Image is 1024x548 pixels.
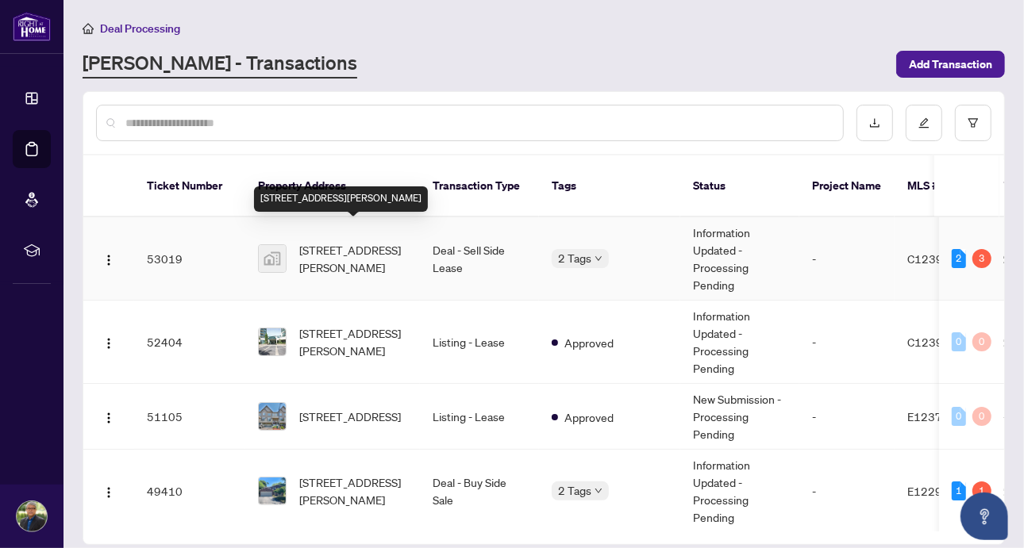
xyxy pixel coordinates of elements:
td: 53019 [134,217,245,301]
span: [STREET_ADDRESS] [299,408,401,425]
td: - [799,301,895,384]
td: 51105 [134,384,245,450]
img: logo [13,12,51,41]
button: Logo [96,246,121,271]
a: [PERSON_NAME] - Transactions [83,50,357,79]
th: Project Name [799,155,895,217]
td: Listing - Lease [420,384,539,450]
img: thumbnail-img [259,477,286,504]
td: 49410 [134,450,245,533]
td: Information Updated - Processing Pending [680,301,799,384]
span: Approved [564,408,614,426]
div: 0 [952,332,966,351]
div: 0 [972,407,991,426]
span: [STREET_ADDRESS][PERSON_NAME] [299,241,407,276]
div: 0 [952,407,966,426]
span: filter [968,117,979,128]
th: Property Address [245,155,420,217]
td: - [799,450,895,533]
span: 2 Tags [558,481,591,500]
span: [STREET_ADDRESS][PERSON_NAME] [299,324,407,359]
td: Deal - Sell Side Lease [420,217,539,301]
td: Listing - Lease [420,301,539,384]
button: Open asap [960,492,1008,540]
div: [STREET_ADDRESS][PERSON_NAME] [254,186,428,212]
span: Approved [564,334,614,351]
button: edit [906,105,942,141]
td: Information Updated - Processing Pending [680,450,799,533]
span: 2 Tags [558,249,591,267]
button: Logo [96,329,121,354]
th: Transaction Type [420,155,539,217]
td: - [799,217,895,301]
td: - [799,384,895,450]
td: 52404 [134,301,245,384]
button: Add Transaction [896,51,1005,78]
span: Add Transaction [909,52,992,77]
span: download [869,117,880,128]
img: thumbnail-img [259,328,286,355]
div: 1 [952,481,966,500]
td: New Submission - Processing Pending [680,384,799,450]
span: down [595,487,602,495]
button: Logo [96,478,121,504]
span: E12372620 [907,409,971,423]
img: Logo [102,412,115,424]
img: Profile Icon [17,501,47,531]
img: thumbnail-img [259,403,286,430]
th: MLS # [895,155,990,217]
th: Ticket Number [134,155,245,217]
button: filter [955,105,991,141]
span: home [83,23,94,34]
span: C12392685 [907,335,972,349]
span: down [595,255,602,263]
img: Logo [102,337,115,350]
img: Logo [102,254,115,266]
td: Information Updated - Processing Pending [680,217,799,301]
span: Deal Processing [100,21,180,36]
button: Logo [96,404,121,429]
span: C12392685 [907,251,972,266]
div: 0 [972,332,991,351]
span: edit [918,117,930,128]
img: thumbnail-img [259,245,286,272]
th: Status [680,155,799,217]
span: [STREET_ADDRESS][PERSON_NAME] [299,473,407,508]
img: Logo [102,486,115,499]
div: 1 [972,481,991,500]
div: 2 [952,249,966,268]
button: download [857,105,893,141]
div: 3 [972,249,991,268]
th: Tags [539,155,680,217]
span: E12299056 [907,484,971,498]
td: Deal - Buy Side Sale [420,450,539,533]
